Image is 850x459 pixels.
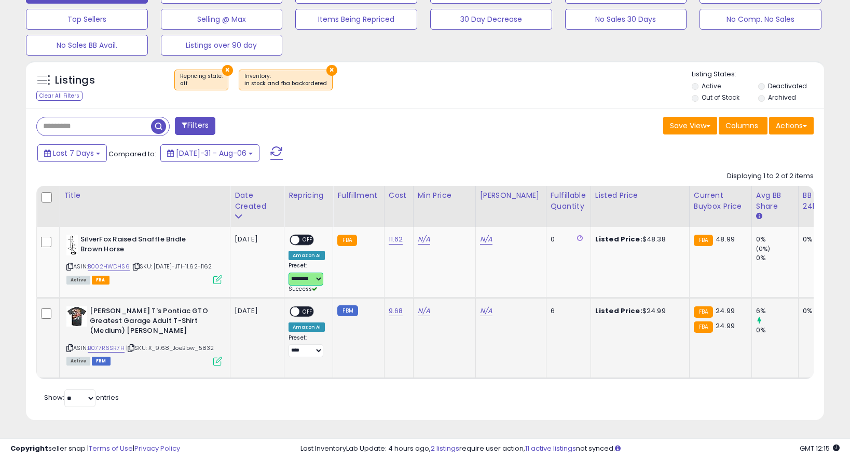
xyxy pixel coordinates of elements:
[44,393,119,402] span: Show: entries
[389,234,403,245] a: 11.62
[663,117,717,134] button: Save View
[10,443,48,453] strong: Copyright
[37,144,107,162] button: Last 7 Days
[160,144,259,162] button: [DATE]-31 - Aug-06
[131,262,212,271] span: | SKU: [DATE]-JTI-11.62-1162
[756,212,762,221] small: Avg BB Share.
[90,306,216,338] b: [PERSON_NAME] T's Pontiac GTO Greatest Garage Adult T-Shirt (Medium) [PERSON_NAME]
[235,306,276,316] div: [DATE]
[126,344,214,352] span: | SKU: X_9.68_JoeBlow_5832
[10,444,180,454] div: seller snap | |
[480,234,492,245] a: N/A
[800,443,840,453] span: 2025-08-14 12:15 GMT
[694,190,747,212] div: Current Buybox Price
[565,9,687,30] button: No Sales 30 Days
[756,326,798,335] div: 0%
[756,306,798,316] div: 6%
[337,235,357,246] small: FBA
[66,306,222,364] div: ASIN:
[80,235,207,256] b: SilverFox Raised Snaffle Bridle Brown Horse
[431,443,459,453] a: 2 listings
[551,235,583,244] div: 0
[299,307,316,316] span: OFF
[299,236,316,245] span: OFF
[694,321,713,333] small: FBA
[551,306,583,316] div: 6
[175,117,215,135] button: Filters
[595,190,685,201] div: Listed Price
[756,245,771,253] small: (0%)
[53,148,94,158] span: Last 7 Days
[92,357,111,366] span: FBM
[418,190,471,201] div: Min Price
[235,190,280,212] div: Date Created
[480,306,492,316] a: N/A
[692,70,825,79] p: Listing States:
[716,306,735,316] span: 24.99
[756,235,798,244] div: 0%
[337,190,379,201] div: Fulfillment
[180,72,223,88] span: Repricing state :
[66,235,78,255] img: 41ntUMissSL._SL40_.jpg
[694,235,713,246] small: FBA
[66,235,222,283] div: ASIN:
[803,190,841,212] div: BB Share 24h.
[295,9,417,30] button: Items Being Repriced
[289,322,325,332] div: Amazon AI
[235,235,276,244] div: [DATE]
[89,443,133,453] a: Terms of Use
[180,80,223,87] div: off
[595,306,642,316] b: Listed Price:
[36,91,83,101] div: Clear All Filters
[803,235,837,244] div: 0%
[716,321,735,331] span: 24.99
[702,93,739,102] label: Out of Stock
[768,93,796,102] label: Archived
[803,306,837,316] div: 0%
[727,171,814,181] div: Displaying 1 to 2 of 2 items
[92,276,109,285] span: FBA
[176,148,246,158] span: [DATE]-31 - Aug-06
[719,117,767,134] button: Columns
[244,72,327,88] span: Inventory :
[389,306,403,316] a: 9.68
[389,190,409,201] div: Cost
[244,80,327,87] div: in stock and fba backordered
[289,285,317,293] span: Success
[88,344,125,353] a: B077R6SR7H
[480,190,542,201] div: [PERSON_NAME]
[525,443,576,453] a: 11 active listings
[26,35,148,56] button: No Sales BB Avail.
[694,306,713,318] small: FBA
[768,82,807,90] label: Deactivated
[26,9,148,30] button: Top Sellers
[289,190,328,201] div: Repricing
[134,443,180,453] a: Privacy Policy
[108,149,156,159] span: Compared to:
[222,65,233,76] button: ×
[88,262,130,271] a: B002HWDHS6
[756,190,794,212] div: Avg BB Share
[756,253,798,263] div: 0%
[326,65,337,76] button: ×
[595,306,681,316] div: $24.99
[700,9,821,30] button: No Comp. No Sales
[769,117,814,134] button: Actions
[430,9,552,30] button: 30 Day Decrease
[716,234,735,244] span: 48.99
[66,306,87,327] img: 51dMIoH-CdL._SL40_.jpg
[337,305,358,316] small: FBM
[551,190,586,212] div: Fulfillable Quantity
[289,251,325,260] div: Amazon AI
[595,234,642,244] b: Listed Price:
[725,120,758,131] span: Columns
[66,357,90,366] span: All listings currently available for purchase on Amazon
[595,235,681,244] div: $48.38
[702,82,721,90] label: Active
[66,276,90,285] span: All listings currently available for purchase on Amazon
[289,334,325,358] div: Preset:
[418,306,430,316] a: N/A
[55,73,95,88] h5: Listings
[161,35,283,56] button: Listings over 90 day
[289,262,325,293] div: Preset:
